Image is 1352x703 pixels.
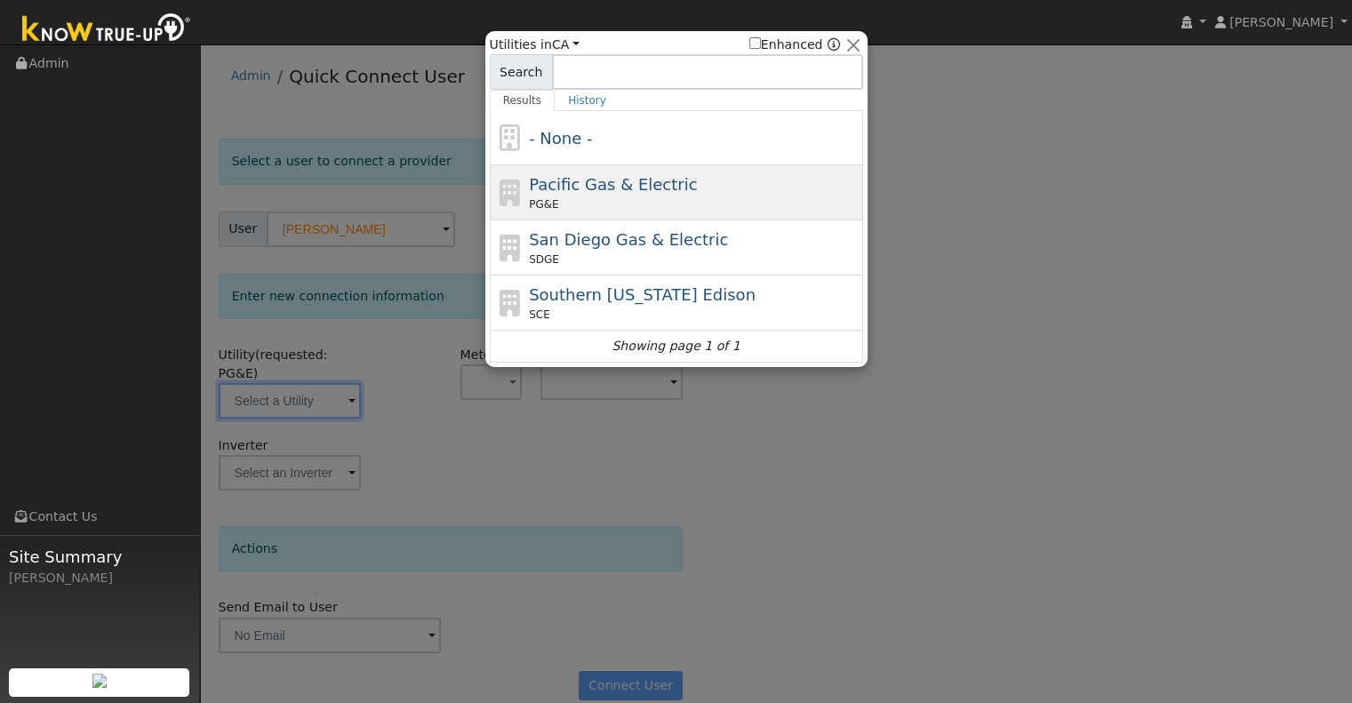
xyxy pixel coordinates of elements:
[13,10,200,50] img: Know True-Up
[552,37,580,52] a: CA
[529,307,550,323] span: SCE
[827,37,839,52] a: Enhanced Providers
[490,36,580,54] span: Utilities in
[749,36,840,54] span: Show enhanced providers
[529,129,592,148] span: - None -
[529,196,558,212] span: PG&E
[555,90,620,111] a: History
[529,285,756,304] span: Southern [US_STATE] Edison
[529,175,697,194] span: Pacific Gas & Electric
[1229,15,1333,29] span: [PERSON_NAME]
[490,54,553,90] span: Search
[529,252,559,268] span: SDGE
[529,230,728,249] span: San Diego Gas & Electric
[9,569,190,587] div: [PERSON_NAME]
[749,36,823,54] label: Enhanced
[92,674,107,688] img: retrieve
[490,90,556,111] a: Results
[749,37,761,49] input: Enhanced
[9,545,190,569] span: Site Summary
[612,337,740,355] i: Showing page 1 of 1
